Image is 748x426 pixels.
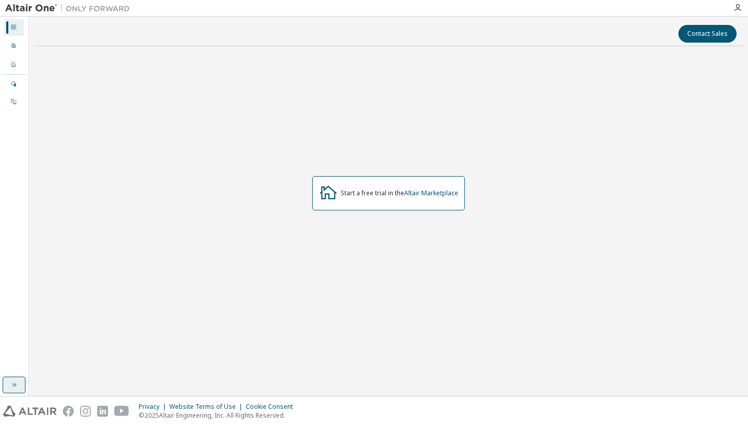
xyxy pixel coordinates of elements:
[4,38,24,55] div: User Profile
[4,94,24,110] div: On Prem
[139,403,169,411] div: Privacy
[63,406,74,417] img: facebook.svg
[3,406,57,417] img: altair_logo.svg
[169,403,246,411] div: Website Terms of Use
[4,19,24,36] div: Dashboard
[139,411,299,420] p: © 2025 Altair Engineering, Inc. All Rights Reserved.
[97,406,108,417] img: linkedin.svg
[678,25,737,43] button: Contact Sales
[4,76,24,92] div: Managed
[114,406,129,417] img: youtube.svg
[4,57,24,73] div: Company Profile
[5,3,135,14] img: Altair One
[404,189,458,197] a: Altair Marketplace
[80,406,91,417] img: instagram.svg
[341,189,458,197] div: Start a free trial in the
[246,403,299,411] div: Cookie Consent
